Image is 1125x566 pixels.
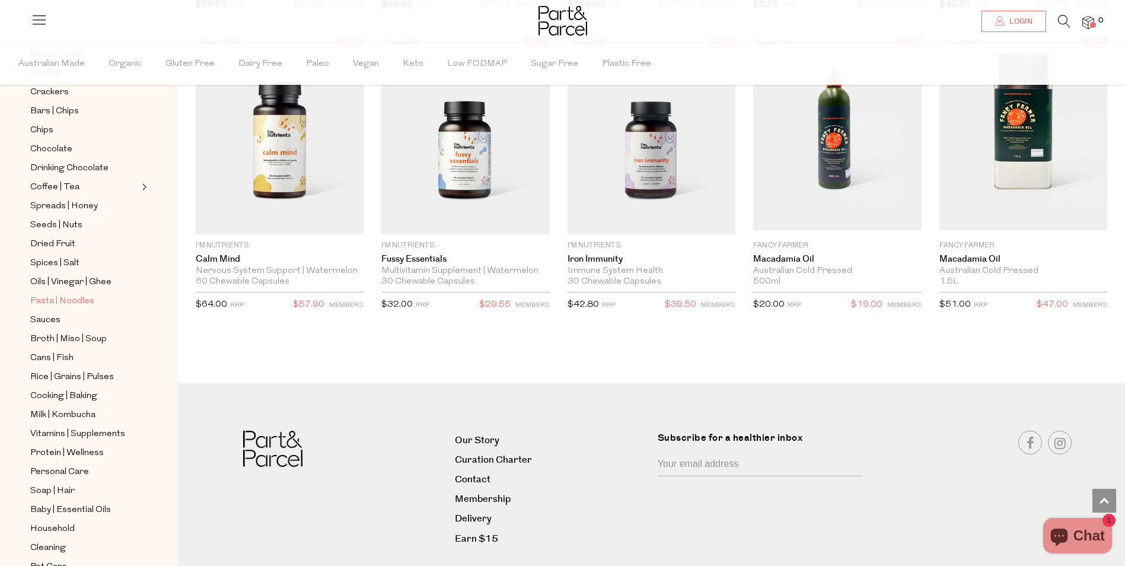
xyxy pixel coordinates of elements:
span: Coffee | Tea [30,180,79,195]
span: 500ml [753,276,780,287]
a: Chocolate [30,142,138,157]
small: RRP [416,302,429,309]
a: Milk | Kombucha [30,408,138,422]
span: Oils | Vinegar | Ghee [30,275,111,290]
a: Membership [455,491,649,507]
span: $47.00 [1037,297,1068,313]
a: Oils | Vinegar | Ghee [30,275,138,290]
span: Rice | Grains | Pulses [30,370,114,384]
span: 60 Chewable Capsules [196,276,289,287]
a: Iron Immunity [568,254,735,265]
a: Contact [455,472,649,488]
div: Nervous System Support | Watermelon [196,266,364,276]
span: $32.00 [381,300,413,309]
span: Baby | Essential Oils [30,503,111,517]
small: RRP [788,302,801,309]
span: Chocolate [30,142,72,157]
span: $64.00 [196,300,227,309]
label: Subscribe for a healthier inbox [658,431,869,454]
a: Seeds | Nuts [30,218,138,233]
p: Fancy Farmer [939,240,1107,251]
img: Macadamia Oil [753,40,921,230]
a: Personal Care [30,465,138,479]
span: Sauces [30,313,60,327]
inbox-online-store-chat: Shopify online store chat [1040,518,1116,557]
a: Macadamia Oil [753,254,921,265]
span: Vitamins | Supplements [30,427,125,441]
span: Cooking | Baking [30,389,97,403]
img: Part&Parcel [243,431,302,467]
span: Milk | Kombucha [30,408,95,422]
small: MEMBERS [329,302,364,309]
span: 30 Chewable Capsules [381,276,475,287]
img: Part&Parcel [538,6,587,36]
span: $39.50 [665,297,696,313]
span: Soap | Hair [30,484,75,498]
div: Australian Cold Pressed [939,266,1107,276]
span: $57.90 [293,297,324,313]
p: I'm Nutrients [381,240,549,251]
div: Immune System Health [568,266,735,276]
button: Expand/Collapse Coffee | Tea [139,180,147,194]
a: Rice | Grains | Pulses [30,370,138,384]
span: Spices | Salt [30,256,79,271]
img: Macadamia Oil [939,40,1107,230]
span: $42.80 [568,300,599,309]
a: Spices | Salt [30,256,138,271]
span: Protein | Wellness [30,446,104,460]
span: $51.00 [939,300,971,309]
p: Fancy Farmer [753,240,921,251]
a: Spreads | Honey [30,199,138,214]
a: Sauces [30,313,138,327]
input: Your email address [658,454,862,476]
span: Chips [30,123,53,138]
span: $19.00 [851,297,882,313]
a: Dried Fruit [30,237,138,252]
span: Gluten Free [165,43,215,85]
span: Spreads | Honey [30,199,98,214]
span: Keto [403,43,423,85]
a: Macadamia Oil [939,254,1107,265]
span: Cleaning [30,541,66,555]
a: Baby | Essential Oils [30,503,138,517]
a: Fussy Essentials [381,254,549,265]
span: 1.5L [939,276,959,287]
span: $20.00 [753,300,785,309]
small: RRP [230,302,244,309]
img: Iron Immunity [568,36,735,234]
a: Coffee | Tea [30,180,138,195]
span: Personal Care [30,465,89,479]
span: Australian Made [18,43,85,85]
a: Broth | Miso | Soup [30,332,138,346]
div: Australian Cold Pressed [753,266,921,276]
span: $29.55 [479,297,511,313]
a: Curation Charter [455,452,649,468]
a: Bars | Chips [30,104,138,119]
a: Pasta | Noodles [30,294,138,309]
span: Plastic Free [602,43,651,85]
span: Crackers [30,85,69,100]
small: MEMBERS [1073,302,1107,309]
a: Household [30,522,138,536]
span: Paleo [306,43,329,85]
span: Low FODMAP [447,43,507,85]
span: Organic [109,43,142,85]
p: I'm Nutrients [568,240,735,251]
span: Pasta | Noodles [30,294,94,309]
span: Dried Fruit [30,237,75,252]
a: Our Story [455,433,649,449]
span: Login [1006,17,1032,27]
a: Login [981,11,1046,32]
a: Earn $15 [455,531,649,547]
a: Drinking Chocolate [30,161,138,176]
small: RRP [974,302,987,309]
a: Crackers [30,85,138,100]
span: Bars | Chips [30,104,79,119]
span: Broth | Miso | Soup [30,332,107,346]
span: 30 Chewable Capsules [568,276,661,287]
div: Multivitamin Supplement | Watermelon [381,266,549,276]
small: MEMBERS [701,302,735,309]
img: Fussy Essentials [381,36,549,234]
span: Drinking Chocolate [30,161,109,176]
small: MEMBERS [887,302,922,309]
